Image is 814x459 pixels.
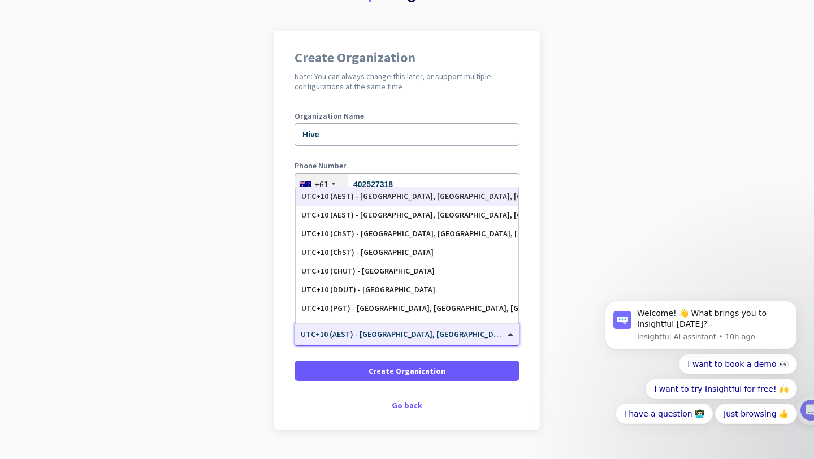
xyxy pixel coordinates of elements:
div: UTC+10 (DDUT) - [GEOGRAPHIC_DATA] [301,285,513,295]
iframe: Intercom notifications message [588,214,814,453]
input: What is the name of your organization? [295,123,519,146]
div: +61 [314,179,328,190]
label: Organization Time Zone [295,311,519,319]
div: UTC+10 (ChST) - [GEOGRAPHIC_DATA] [301,248,513,257]
button: Create Organization [295,361,519,381]
div: UTC+10 (AEST) - [GEOGRAPHIC_DATA], [GEOGRAPHIC_DATA], [GEOGRAPHIC_DATA], [GEOGRAPHIC_DATA] [301,192,513,201]
span: Create Organization [369,365,445,376]
label: Phone Number [295,162,519,170]
div: UTC+10 (PGT) - [GEOGRAPHIC_DATA], [GEOGRAPHIC_DATA], [GEOGRAPHIC_DATA][PERSON_NAME], [GEOGRAPHIC_... [301,304,513,313]
div: Options List [296,187,518,323]
label: Organization language [295,211,377,219]
div: UTC+10 (CHUT) - [GEOGRAPHIC_DATA] [301,266,513,276]
label: Organization Size (Optional) [295,261,519,269]
div: UTC+10 (AEST) - [GEOGRAPHIC_DATA], [GEOGRAPHIC_DATA], [GEOGRAPHIC_DATA], [GEOGRAPHIC_DATA] [301,210,513,220]
label: Organization Name [295,112,519,120]
div: UTC+10 (ChST) - [GEOGRAPHIC_DATA], [GEOGRAPHIC_DATA], [GEOGRAPHIC_DATA]-[PERSON_NAME][GEOGRAPHIC_... [301,229,513,239]
h2: Note: You can always change this later, or support multiple configurations at the same time [295,71,519,92]
input: 2 1234 5678 [295,173,519,196]
div: Go back [295,401,519,409]
h1: Create Organization [295,51,519,64]
div: UTC+10 (VLAT) - [GEOGRAPHIC_DATA], [GEOGRAPHIC_DATA], [GEOGRAPHIC_DATA], [GEOGRAPHIC_DATA] [301,322,513,332]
